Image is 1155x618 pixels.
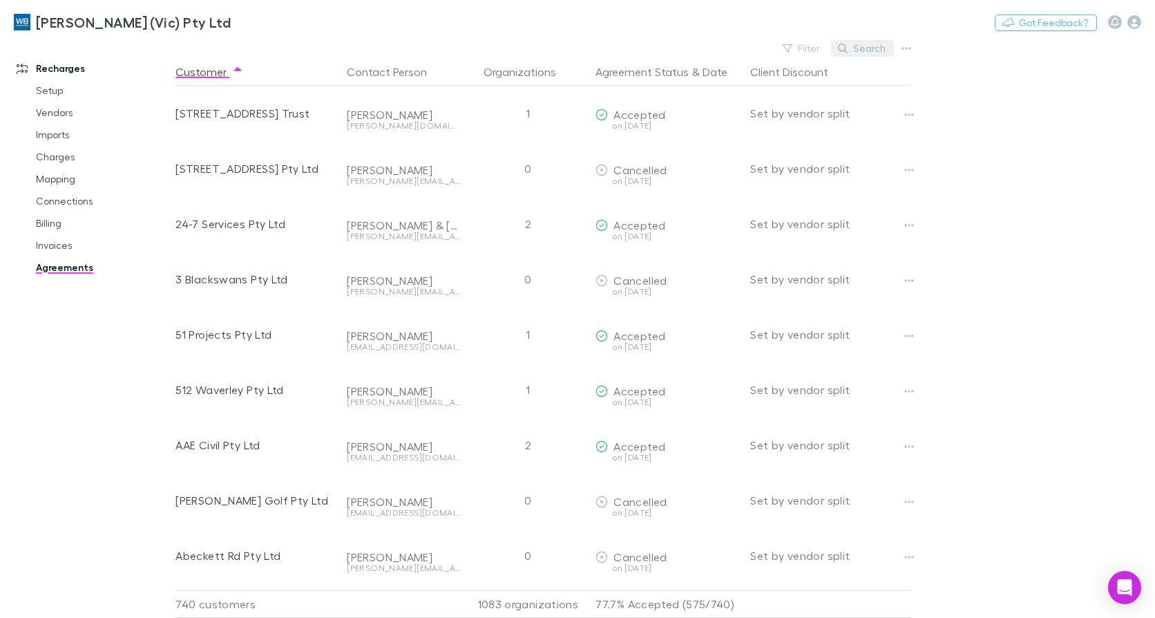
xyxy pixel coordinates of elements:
[750,86,910,141] div: Set by vendor split
[613,274,667,287] span: Cancelled
[22,124,183,146] a: Imports
[466,86,590,141] div: 1
[175,528,336,583] div: Abeckett Rd Pty Ltd
[22,234,183,256] a: Invoices
[175,418,336,473] div: AAE Civil Pty Ltd
[613,329,665,342] span: Accepted
[466,528,590,583] div: 0
[750,362,910,418] div: Set by vendor split
[22,146,183,168] a: Charges
[595,232,739,241] div: on [DATE]
[347,163,460,177] div: [PERSON_NAME]
[466,362,590,418] div: 1
[750,307,910,362] div: Set by vendor split
[347,564,460,572] div: [PERSON_NAME][EMAIL_ADDRESS][DOMAIN_NAME]
[595,58,689,86] button: Agreement Status
[175,196,336,252] div: 24-7 Services Pty Ltd
[613,495,667,508] span: Cancelled
[466,141,590,196] div: 0
[750,58,845,86] button: Client Discount
[347,550,460,564] div: [PERSON_NAME]
[613,384,665,397] span: Accepted
[175,307,336,362] div: 51 Projects Pty Ltd
[595,453,739,462] div: on [DATE]
[613,440,665,453] span: Accepted
[36,14,231,30] h3: [PERSON_NAME] (Vic) Pty Ltd
[750,528,910,583] div: Set by vendor split
[466,252,590,307] div: 0
[3,57,183,79] a: Recharges
[22,168,183,190] a: Mapping
[613,108,665,121] span: Accepted
[347,58,443,86] button: Contact Person
[595,122,739,130] div: on [DATE]
[175,86,336,141] div: [STREET_ADDRESS] Trust
[595,58,739,86] div: &
[595,564,739,572] div: on [DATE]
[347,274,460,288] div: [PERSON_NAME]
[347,398,460,406] div: [PERSON_NAME][EMAIL_ADDRESS][DOMAIN_NAME]
[466,196,590,252] div: 2
[750,252,910,307] div: Set by vendor split
[595,509,739,517] div: on [DATE]
[750,418,910,473] div: Set by vendor split
[347,108,460,122] div: [PERSON_NAME]
[595,398,739,406] div: on [DATE]
[22,79,183,102] a: Setup
[22,212,183,234] a: Billing
[347,329,460,343] div: [PERSON_NAME]
[347,288,460,296] div: [PERSON_NAME][EMAIL_ADDRESS][DOMAIN_NAME]
[466,473,590,528] div: 0
[595,177,739,185] div: on [DATE]
[175,141,336,196] div: [STREET_ADDRESS] Pty Ltd
[776,40,828,57] button: Filter
[1108,571,1141,604] div: Open Intercom Messenger
[347,453,460,462] div: [EMAIL_ADDRESS][DOMAIN_NAME]
[347,440,460,453] div: [PERSON_NAME]
[14,14,30,30] img: William Buck (Vic) Pty Ltd's Logo
[750,196,910,252] div: Set by vendor split
[22,190,183,212] a: Connections
[347,384,460,398] div: [PERSON_NAME]
[750,141,910,196] div: Set by vendor split
[347,343,460,351] div: [EMAIL_ADDRESS][DOMAIN_NAME]
[175,252,336,307] div: 3 Blackswans Pty Ltd
[347,218,460,232] div: [PERSON_NAME] & [PERSON_NAME]
[595,343,739,351] div: on [DATE]
[175,362,336,418] div: 512 Waverley Pty Ltd
[831,40,894,57] button: Search
[750,473,910,528] div: Set by vendor split
[347,495,460,509] div: [PERSON_NAME]
[6,6,239,39] a: [PERSON_NAME] (Vic) Pty Ltd
[466,418,590,473] div: 2
[22,102,183,124] a: Vendors
[703,58,727,86] button: Date
[466,307,590,362] div: 1
[175,58,243,86] button: Customer
[484,58,573,86] button: Organizations
[595,288,739,296] div: on [DATE]
[175,473,336,528] div: [PERSON_NAME] Golf Pty Ltd
[595,591,739,617] p: 77.7% Accepted (575/740)
[613,218,665,232] span: Accepted
[22,256,183,279] a: Agreements
[613,163,667,176] span: Cancelled
[995,15,1097,31] button: Got Feedback?
[613,550,667,563] span: Cancelled
[347,122,460,130] div: [PERSON_NAME][DOMAIN_NAME][EMAIL_ADDRESS][PERSON_NAME][DOMAIN_NAME]
[175,590,341,618] div: 740 customers
[347,177,460,185] div: [PERSON_NAME][EMAIL_ADDRESS][DOMAIN_NAME]
[347,509,460,517] div: [EMAIL_ADDRESS][DOMAIN_NAME]
[347,232,460,241] div: [PERSON_NAME][EMAIL_ADDRESS][DOMAIN_NAME]
[466,590,590,618] div: 1083 organizations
